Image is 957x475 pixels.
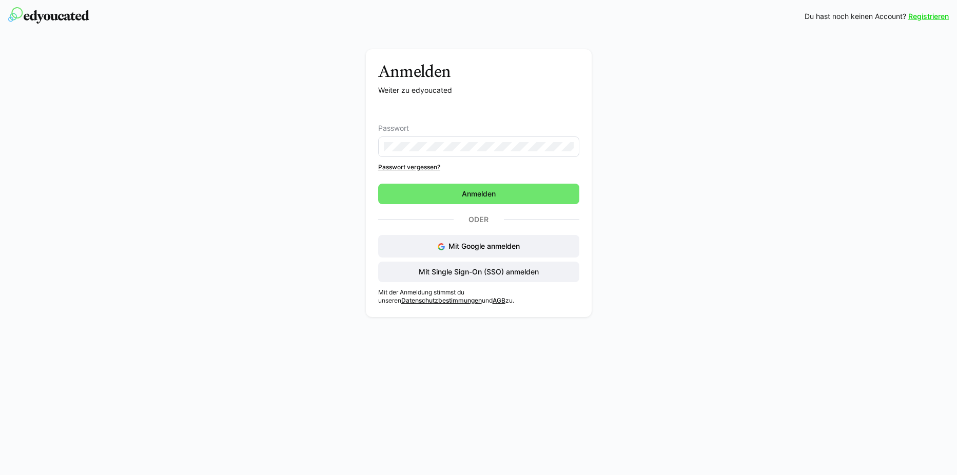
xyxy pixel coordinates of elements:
[378,62,579,81] h3: Anmelden
[378,124,409,132] span: Passwort
[378,85,579,95] p: Weiter zu edyoucated
[401,296,482,304] a: Datenschutzbestimmungen
[378,163,579,171] a: Passwort vergessen?
[448,242,520,250] span: Mit Google anmelden
[8,7,89,24] img: edyoucated
[417,267,540,277] span: Mit Single Sign-On (SSO) anmelden
[908,11,949,22] a: Registrieren
[454,212,504,227] p: Oder
[378,262,579,282] button: Mit Single Sign-On (SSO) anmelden
[805,11,906,22] span: Du hast noch keinen Account?
[378,235,579,258] button: Mit Google anmelden
[378,184,579,204] button: Anmelden
[460,189,497,199] span: Anmelden
[493,296,505,304] a: AGB
[378,288,579,305] p: Mit der Anmeldung stimmst du unseren und zu.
